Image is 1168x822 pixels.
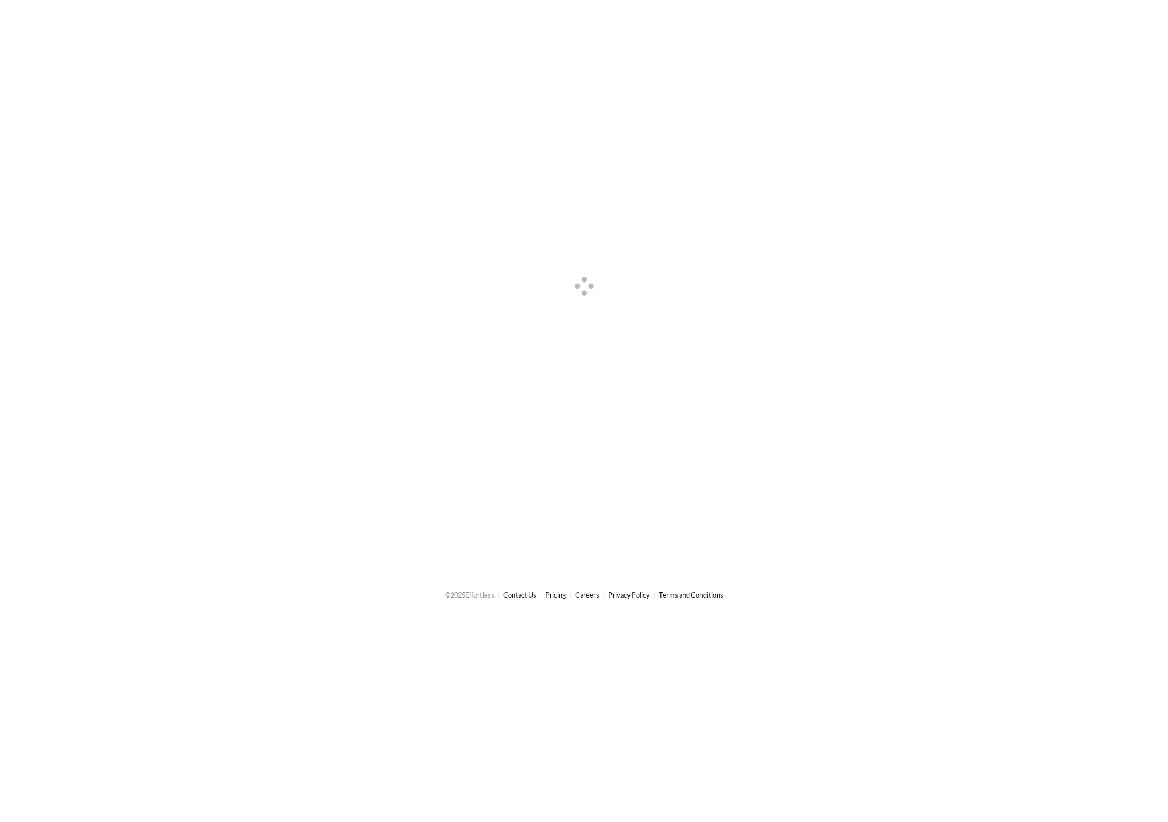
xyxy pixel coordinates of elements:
[659,591,723,599] a: Terms and Conditions
[545,591,566,599] a: Pricing
[575,591,599,599] a: Careers
[608,591,650,599] a: Privacy Policy
[445,591,494,599] span: © 2025 Effortless
[503,591,536,599] a: Contact Us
